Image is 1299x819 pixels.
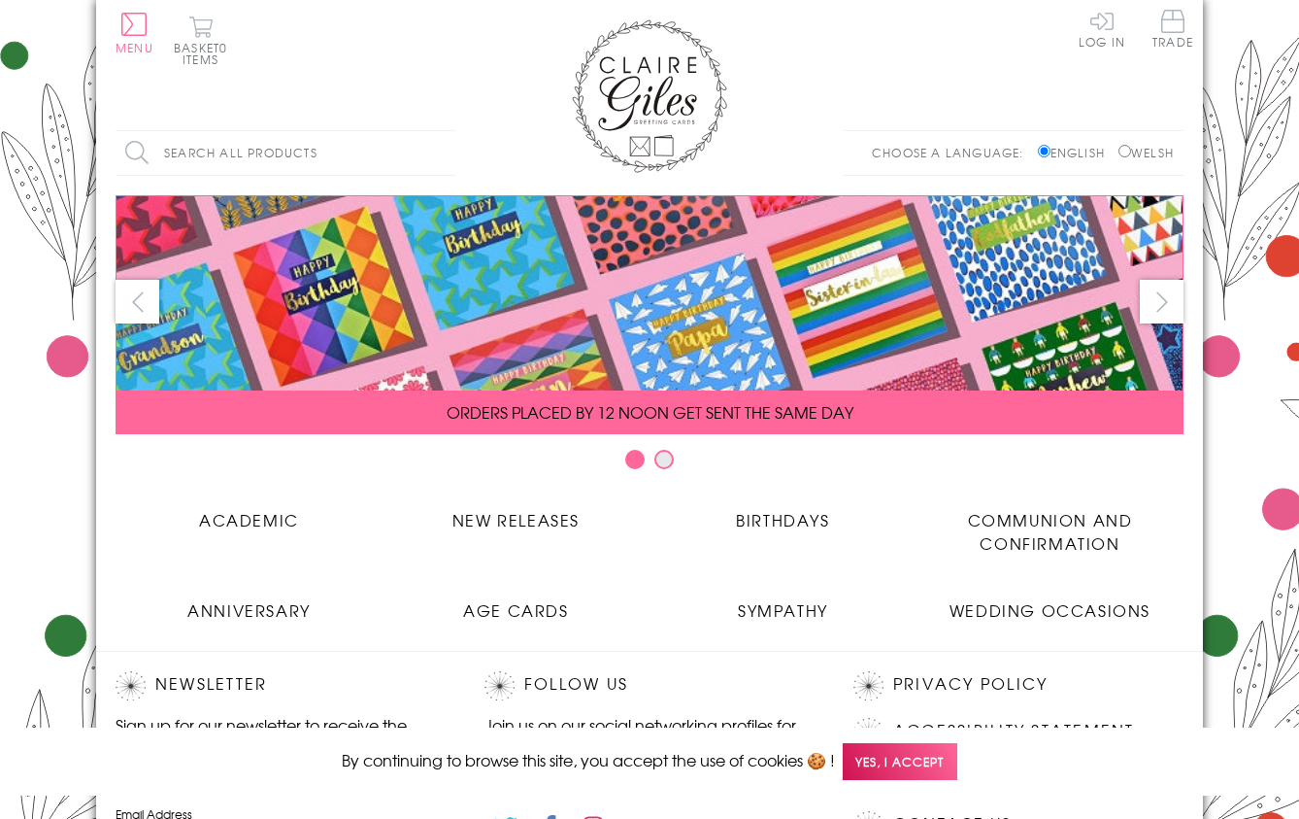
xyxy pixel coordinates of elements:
span: Anniversary [187,598,311,622]
a: Communion and Confirmation [916,494,1183,555]
h2: Newsletter [116,671,446,700]
label: Welsh [1118,144,1174,161]
button: prev [116,280,159,324]
span: Wedding Occasions [949,598,1150,622]
a: Trade [1152,10,1193,51]
a: Accessibility Statement [893,718,1135,744]
a: Privacy Policy [893,671,1048,698]
a: Academic [116,494,383,531]
a: Log In [1079,10,1125,48]
a: Birthdays [649,494,916,531]
span: Yes, I accept [843,743,957,781]
span: 0 items [183,39,227,68]
input: Search [436,131,455,175]
span: Menu [116,39,153,56]
button: next [1140,280,1183,324]
span: Communion and Confirmation [968,508,1133,555]
input: Welsh [1118,145,1131,157]
img: Claire Giles Greetings Cards [572,19,727,173]
span: ORDERS PLACED BY 12 NOON GET SENT THE SAME DAY [447,400,853,424]
p: Sign up for our newsletter to receive the latest product launches, news and offers directly to yo... [116,713,446,783]
button: Carousel Page 1 (Current Slide) [625,450,645,469]
span: Birthdays [736,508,829,531]
span: New Releases [452,508,580,531]
a: New Releases [383,494,649,531]
span: Age Cards [463,598,568,622]
a: Age Cards [383,584,649,622]
a: Wedding Occasions [916,584,1183,622]
span: Sympathy [738,598,828,622]
a: Anniversary [116,584,383,622]
div: Carousel Pagination [116,449,1183,479]
h2: Follow Us [484,671,815,700]
button: Carousel Page 2 [654,450,674,469]
button: Basket0 items [174,16,227,65]
span: Trade [1152,10,1193,48]
span: Academic [199,508,299,531]
p: Join us on our social networking profiles for up to the minute news and product releases the mome... [484,713,815,783]
label: English [1038,144,1115,161]
a: Sympathy [649,584,916,622]
input: Search all products [116,131,455,175]
input: English [1038,145,1050,157]
p: Choose a language: [872,144,1034,161]
button: Menu [116,13,153,53]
